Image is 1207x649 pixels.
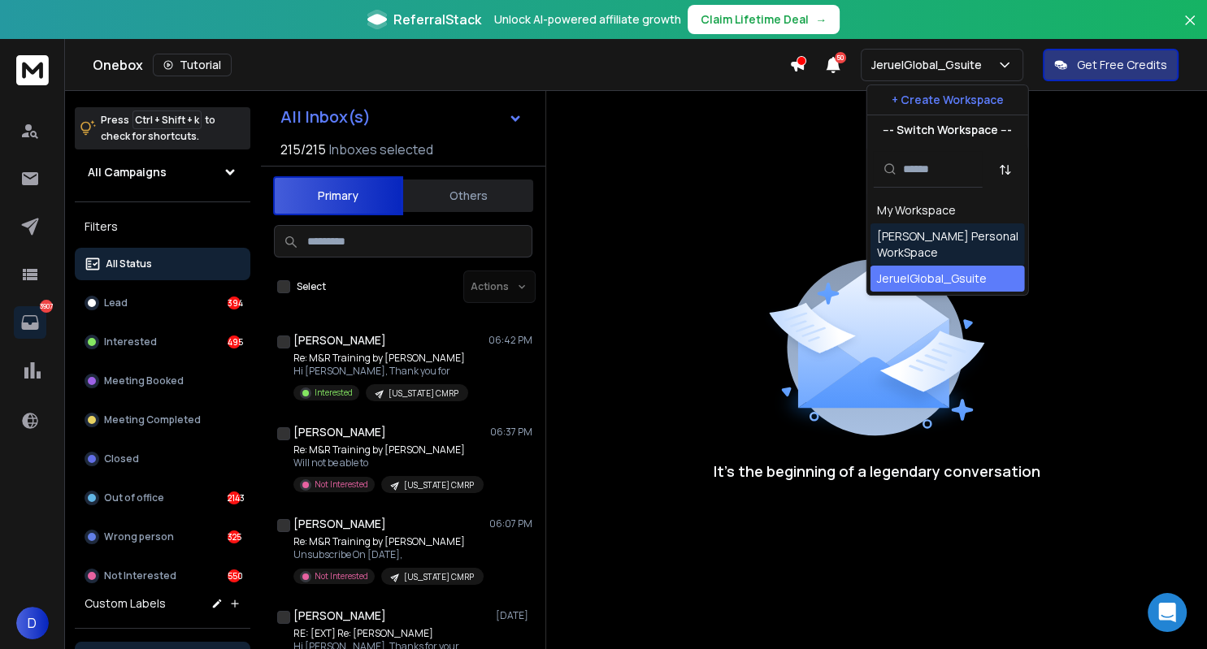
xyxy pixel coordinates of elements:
[488,334,532,347] p: 06:42 PM
[104,452,139,465] p: Closed
[267,101,536,133] button: All Inbox(s)
[293,332,386,348] h1: [PERSON_NAME]
[815,11,827,28] span: →
[228,296,241,309] div: 394
[489,517,532,530] p: 06:07 PM
[75,482,250,514] button: Out of office2143
[280,140,326,159] span: 215 / 215
[835,52,846,63] span: 50
[883,122,1012,138] p: --- Switch Workspace ---
[75,560,250,592] button: Not Interested550
[280,109,371,125] h1: All Inbox(s)
[104,374,184,387] p: Meeting Booked
[75,287,250,319] button: Lead394
[104,296,128,309] p: Lead
[153,54,232,76] button: Tutorial
[293,456,484,469] p: Will not be able to
[40,300,53,313] p: 3907
[75,215,250,238] h3: Filters
[88,164,167,180] h1: All Campaigns
[293,424,386,440] h1: [PERSON_NAME]
[16,607,49,639] button: D
[393,10,481,29] span: ReferralStack
[75,404,250,436] button: Meeting Completed
[877,270,987,287] div: JeruelGlobal_Gsuite
[688,5,840,34] button: Claim Lifetime Deal→
[14,306,46,339] a: 3907
[404,571,474,583] p: [US_STATE] CMRP
[293,443,484,456] p: Re: M&R Training by [PERSON_NAME]
[75,326,250,358] button: Interested495
[490,426,532,439] p: 06:37 PM
[297,280,326,293] label: Select
[132,110,202,129] span: Ctrl + Shift + k
[867,85,1028,115] button: + Create Workspace
[1077,57,1167,73] p: Get Free Credits
[104,491,164,504] p: Out of office
[315,387,353,399] p: Interested
[273,176,403,215] button: Primary
[494,11,681,28] p: Unlock AI-powered affiliate growth
[892,92,1004,108] p: + Create Workspace
[315,570,368,582] p: Not Interested
[293,516,386,532] h1: [PERSON_NAME]
[228,491,241,504] div: 2143
[293,535,484,548] p: Re: M&R Training by [PERSON_NAME]
[877,228,1018,261] div: [PERSON_NAME] Personal WorkSpace
[329,140,433,159] h3: Inboxes selected
[85,595,166,612] h3: Custom Labels
[1179,10,1200,49] button: Close banner
[104,413,201,426] p: Meeting Completed
[293,627,467,640] p: RE: [EXT] Re: [PERSON_NAME]
[104,335,157,348] p: Interested
[75,443,250,475] button: Closed
[404,479,474,491] p: [US_STATE] CMRP
[228,335,241,348] div: 495
[1043,49,1179,81] button: Get Free Credits
[106,257,152,270] p: All Status
[104,569,176,582] p: Not Interested
[1148,593,1187,632] div: Open Intercom Messenger
[293,608,386,624] h1: [PERSON_NAME]
[315,478,368,491] p: Not Interested
[871,57,988,73] p: JeruelGlobal_Gsuite
[496,609,532,622] p: [DATE]
[101,112,215,145] p: Press to check for shortcuts.
[714,460,1040,482] p: It’s the beginning of a legendary conversation
[877,202,956,218] div: My Workspace
[75,365,250,397] button: Meeting Booked
[989,154,1022,186] button: Sort by Sort A-Z
[293,352,468,365] p: Re: M&R Training by [PERSON_NAME]
[293,365,468,378] p: Hi [PERSON_NAME], Thank you for
[93,54,789,76] div: Onebox
[228,569,241,582] div: 550
[403,178,533,214] button: Others
[293,548,484,561] p: Unsubscribe On [DATE],
[228,530,241,543] div: 325
[75,521,250,553] button: Wrong person325
[104,530,174,543] p: Wrong person
[389,387,458,400] p: [US_STATE] CMRP
[75,156,250,188] button: All Campaigns
[75,248,250,280] button: All Status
